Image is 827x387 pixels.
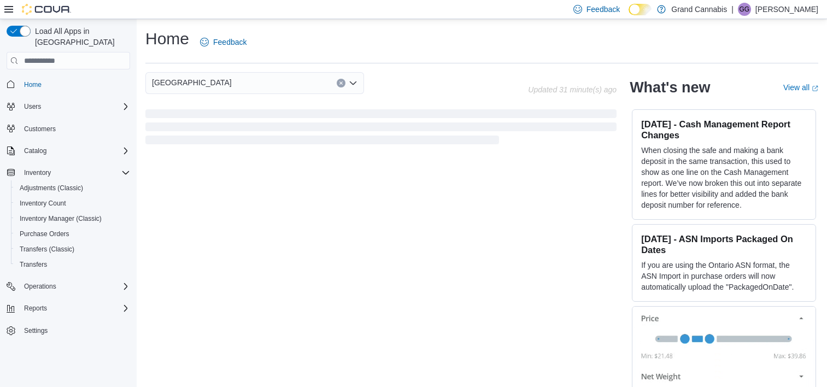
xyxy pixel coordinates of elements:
a: Settings [20,324,52,337]
span: Operations [20,280,130,293]
button: Inventory [20,166,55,179]
span: Catalog [24,146,46,155]
p: Updated 31 minute(s) ago [528,85,617,94]
a: Transfers (Classic) [15,243,79,256]
span: Feedback [586,4,620,15]
a: Transfers [15,258,51,271]
span: Home [24,80,42,89]
p: When closing the safe and making a bank deposit in the same transaction, this used to show as one... [641,145,807,210]
span: Inventory Count [15,197,130,210]
a: Inventory Count [15,197,71,210]
span: Settings [24,326,48,335]
a: Feedback [196,31,251,53]
span: Inventory [24,168,51,177]
button: Purchase Orders [11,226,134,242]
p: [PERSON_NAME] [755,3,818,16]
button: Adjustments (Classic) [11,180,134,196]
span: Loading [145,112,617,146]
span: Purchase Orders [15,227,130,241]
span: Customers [20,122,130,136]
button: Users [2,99,134,114]
img: Cova [22,4,71,15]
button: Transfers (Classic) [11,242,134,257]
button: Operations [2,279,134,294]
h3: [DATE] - Cash Management Report Changes [641,119,807,140]
span: Operations [24,282,56,291]
button: Catalog [2,143,134,159]
span: Transfers (Classic) [15,243,130,256]
button: Transfers [11,257,134,272]
span: Inventory [20,166,130,179]
span: Adjustments (Classic) [15,181,130,195]
a: Home [20,78,46,91]
button: Settings [2,322,134,338]
span: Customers [24,125,56,133]
span: Settings [20,324,130,337]
button: Home [2,76,134,92]
a: Customers [20,122,60,136]
svg: External link [812,85,818,92]
span: Users [24,102,41,111]
span: GG [740,3,750,16]
button: Reports [20,302,51,315]
span: Reports [20,302,130,315]
button: Users [20,100,45,113]
span: Transfers [15,258,130,271]
span: Transfers (Classic) [20,245,74,254]
span: Reports [24,304,47,313]
button: Reports [2,301,134,316]
span: Users [20,100,130,113]
button: Clear input [337,79,345,87]
p: If you are using the Ontario ASN format, the ASN Import in purchase orders will now automatically... [641,260,807,292]
h2: What's new [630,79,710,96]
span: Feedback [213,37,247,48]
button: Catalog [20,144,51,157]
h1: Home [145,28,189,50]
a: Inventory Manager (Classic) [15,212,106,225]
h3: [DATE] - ASN Imports Packaged On Dates [641,233,807,255]
button: Customers [2,121,134,137]
p: Grand Cannabis [671,3,727,16]
span: Inventory Count [20,199,66,208]
span: [GEOGRAPHIC_DATA] [152,76,232,89]
p: | [731,3,734,16]
button: Inventory [2,165,134,180]
nav: Complex example [7,72,130,367]
span: Inventory Manager (Classic) [20,214,102,223]
span: Transfers [20,260,47,269]
div: Greg Gaudreau [738,3,751,16]
a: Adjustments (Classic) [15,181,87,195]
span: Home [20,77,130,91]
span: Inventory Manager (Classic) [15,212,130,225]
button: Inventory Count [11,196,134,211]
button: Open list of options [349,79,357,87]
span: Catalog [20,144,130,157]
button: Inventory Manager (Classic) [11,211,134,226]
input: Dark Mode [629,4,652,15]
a: Purchase Orders [15,227,74,241]
span: Purchase Orders [20,230,69,238]
span: Load All Apps in [GEOGRAPHIC_DATA] [31,26,130,48]
button: Operations [20,280,61,293]
span: Adjustments (Classic) [20,184,83,192]
a: View allExternal link [783,83,818,92]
